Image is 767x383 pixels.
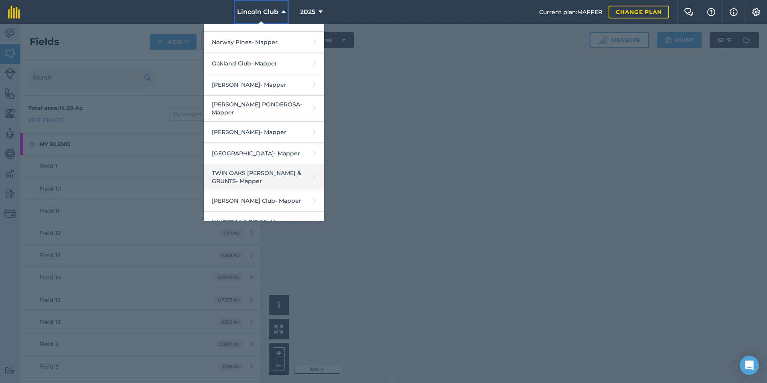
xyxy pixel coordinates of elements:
[539,8,602,16] span: Current plan : MAPPER
[740,356,759,375] div: Open Intercom Messenger
[609,6,669,18] a: Change plan
[730,7,738,17] img: svg+xml;base64,PHN2ZyB4bWxucz0iaHR0cDovL3d3dy53My5vcmcvMjAwMC9zdmciIHdpZHRoPSIxNyIgaGVpZ2h0PSIxNy...
[204,190,324,212] a: [PERSON_NAME] Club- Mapper
[8,6,20,18] img: fieldmargin Logo
[237,7,278,17] span: Lincoln Club
[204,96,324,122] a: [PERSON_NAME] PONDEROSA- Mapper
[204,164,324,190] a: TWIN OAKS [PERSON_NAME] & GRUNTS- Mapper
[204,74,324,96] a: [PERSON_NAME]- Mapper
[300,7,315,17] span: 2025
[684,8,694,16] img: Two speech bubbles overlapping with the left bubble in the forefront
[751,8,761,16] img: A cog icon
[204,212,324,233] a: WHITETAILS RIDGE- Mapper
[204,143,324,164] a: [GEOGRAPHIC_DATA]- Mapper
[706,8,716,16] img: A question mark icon
[204,122,324,143] a: [PERSON_NAME]- Mapper
[204,53,324,74] a: Oakland Club- Mapper
[204,32,324,53] a: Norway Pines- Mapper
